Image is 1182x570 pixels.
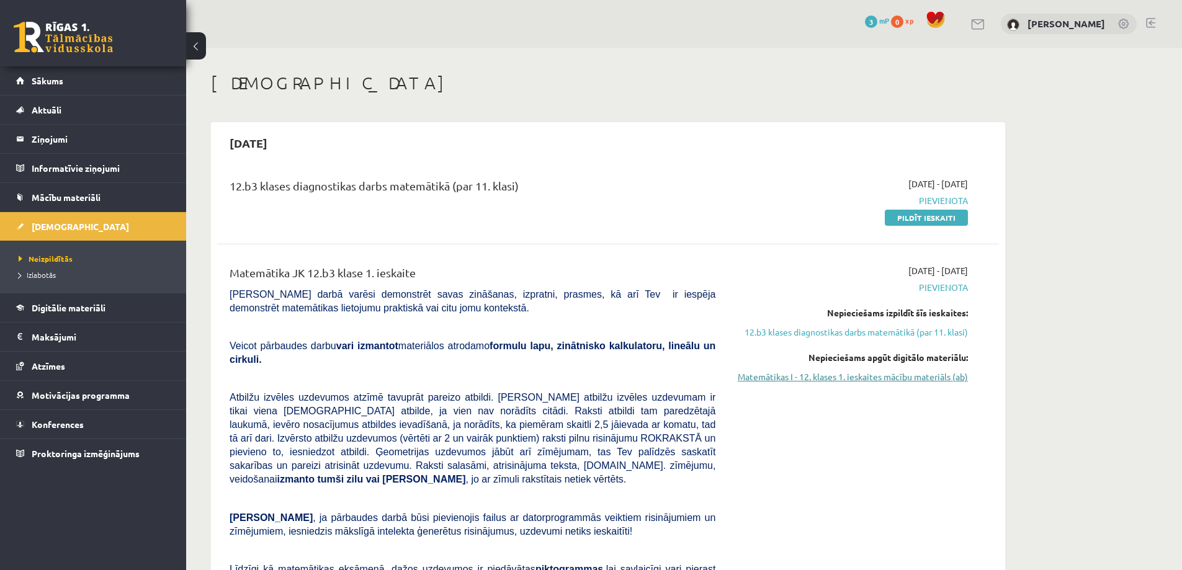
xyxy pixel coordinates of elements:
span: 3 [865,16,877,28]
div: Nepieciešams izpildīt šīs ieskaites: [734,306,968,319]
span: 0 [891,16,903,28]
a: 0 xp [891,16,920,25]
span: [DATE] - [DATE] [908,177,968,190]
b: formulu lapu, zinātnisko kalkulatoru, lineālu un cirkuli. [230,341,715,365]
span: Konferences [32,419,84,430]
a: Digitālie materiāli [16,293,171,322]
a: Ziņojumi [16,125,171,153]
div: 12.b3 klases diagnostikas darbs matemātikā (par 11. klasi) [230,177,715,200]
a: 12.b3 klases diagnostikas darbs matemātikā (par 11. klasi) [734,326,968,339]
span: Izlabotās [19,270,56,280]
img: Linda Safonova [1007,19,1019,31]
a: [PERSON_NAME] [1028,17,1105,30]
a: Motivācijas programma [16,381,171,409]
a: Atzīmes [16,352,171,380]
b: izmanto [277,474,315,484]
a: Neizpildītās [19,253,174,264]
legend: Informatīvie ziņojumi [32,154,171,182]
b: tumši zilu vai [PERSON_NAME] [317,474,465,484]
span: Motivācijas programma [32,390,130,401]
a: [DEMOGRAPHIC_DATA] [16,212,171,241]
legend: Ziņojumi [32,125,171,153]
span: Mācību materiāli [32,192,101,203]
div: Nepieciešams apgūt digitālo materiālu: [734,351,968,364]
a: 3 mP [865,16,889,25]
div: Matemātika JK 12.b3 klase 1. ieskaite [230,264,715,287]
span: Neizpildītās [19,254,73,264]
span: Sākums [32,75,63,86]
span: Atzīmes [32,360,65,372]
a: Rīgas 1. Tālmācības vidusskola [14,22,113,53]
a: Izlabotās [19,269,174,280]
span: [DATE] - [DATE] [908,264,968,277]
span: Proktoringa izmēģinājums [32,448,140,459]
h1: [DEMOGRAPHIC_DATA] [211,73,1005,94]
span: , ja pārbaudes darbā būsi pievienojis failus ar datorprogrammās veiktiem risinājumiem un zīmējumi... [230,512,715,537]
span: Digitālie materiāli [32,302,105,313]
a: Aktuāli [16,96,171,124]
a: Sākums [16,66,171,95]
a: Konferences [16,410,171,439]
a: Pildīt ieskaiti [885,210,968,226]
span: Pievienota [734,281,968,294]
span: [PERSON_NAME] [230,512,313,523]
span: Aktuāli [32,104,61,115]
span: Pievienota [734,194,968,207]
a: Proktoringa izmēģinājums [16,439,171,468]
span: mP [879,16,889,25]
span: [DEMOGRAPHIC_DATA] [32,221,129,232]
span: Veicot pārbaudes darbu materiālos atrodamo [230,341,715,365]
span: Atbilžu izvēles uzdevumos atzīmē tavuprāt pareizo atbildi. [PERSON_NAME] atbilžu izvēles uzdevuma... [230,392,715,484]
a: Maksājumi [16,323,171,351]
a: Matemātikas I - 12. klases 1. ieskaites mācību materiāls (ab) [734,370,968,383]
a: Mācību materiāli [16,183,171,212]
span: [PERSON_NAME] darbā varēsi demonstrēt savas zināšanas, izpratni, prasmes, kā arī Tev ir iespēja d... [230,289,715,313]
h2: [DATE] [217,128,280,158]
span: xp [905,16,913,25]
legend: Maksājumi [32,323,171,351]
b: vari izmantot [336,341,398,351]
a: Informatīvie ziņojumi [16,154,171,182]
